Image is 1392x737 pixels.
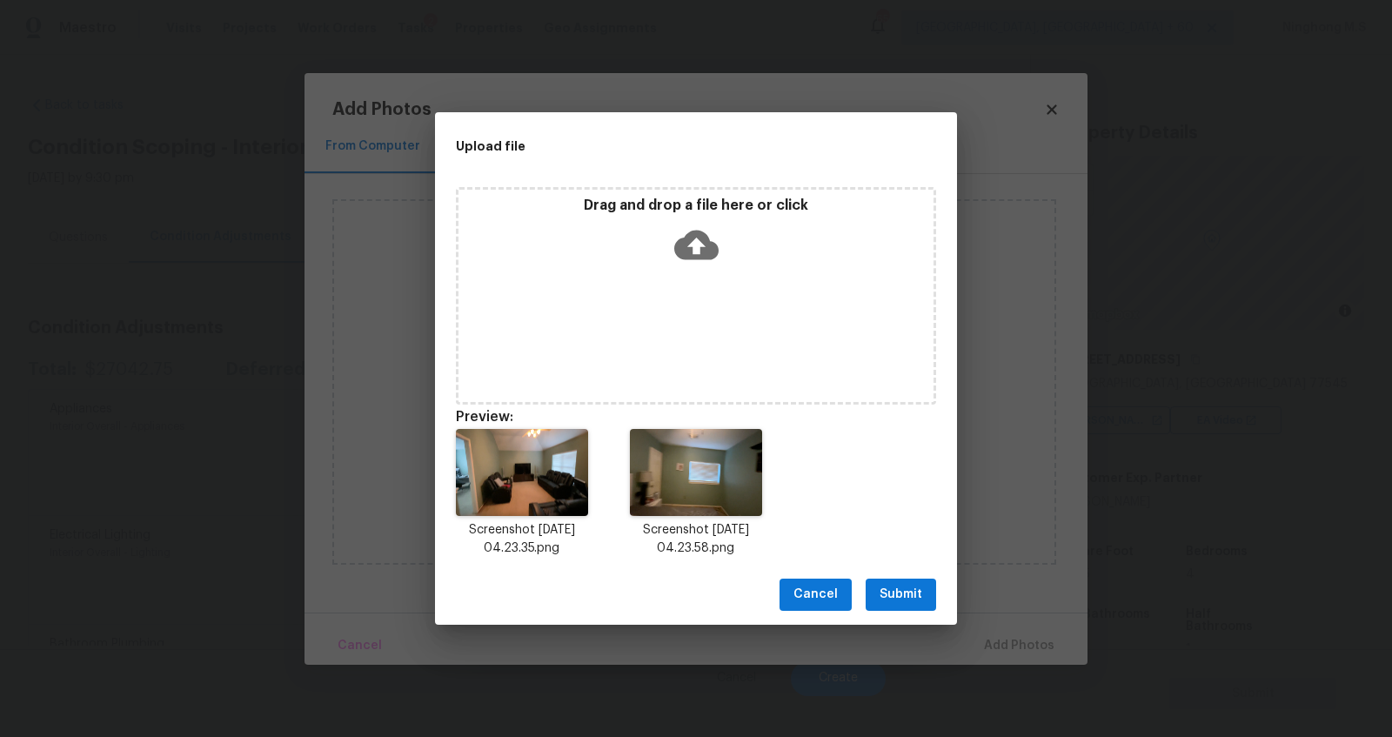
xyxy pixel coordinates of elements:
[780,579,852,611] button: Cancel
[880,584,922,606] span: Submit
[630,429,762,516] img: wseGTahLgA4RQAAAABJRU5ErkJggg==
[793,584,838,606] span: Cancel
[456,137,858,156] h2: Upload file
[866,579,936,611] button: Submit
[458,197,934,215] p: Drag and drop a file here or click
[630,521,762,558] p: Screenshot [DATE] 04.23.58.png
[456,521,588,558] p: Screenshot [DATE] 04.23.35.png
[456,429,588,516] img: E6j07Ovc21+v8D+I8L+cWvjekAAAAASUVORK5CYII=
